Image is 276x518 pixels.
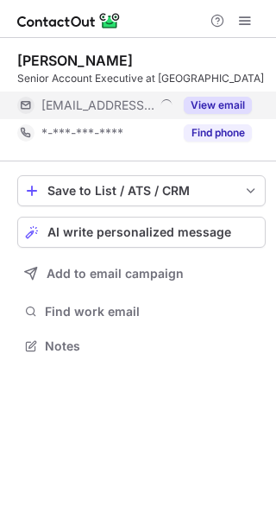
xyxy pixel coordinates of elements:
img: ContactOut v5.3.10 [17,10,121,31]
button: Reveal Button [184,97,252,114]
span: Add to email campaign [47,267,184,281]
span: Find work email [45,304,259,319]
div: Save to List / ATS / CRM [47,184,235,198]
button: AI write personalized message [17,217,266,248]
button: Reveal Button [184,124,252,142]
span: [EMAIL_ADDRESS][DOMAIN_NAME] [41,98,154,113]
span: Notes [45,338,259,354]
button: save-profile-one-click [17,175,266,206]
button: Add to email campaign [17,258,266,289]
button: Find work email [17,300,266,324]
button: Notes [17,334,266,358]
div: [PERSON_NAME] [17,52,133,69]
div: Senior Account Executive at [GEOGRAPHIC_DATA] [17,71,266,86]
span: AI write personalized message [47,225,231,239]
